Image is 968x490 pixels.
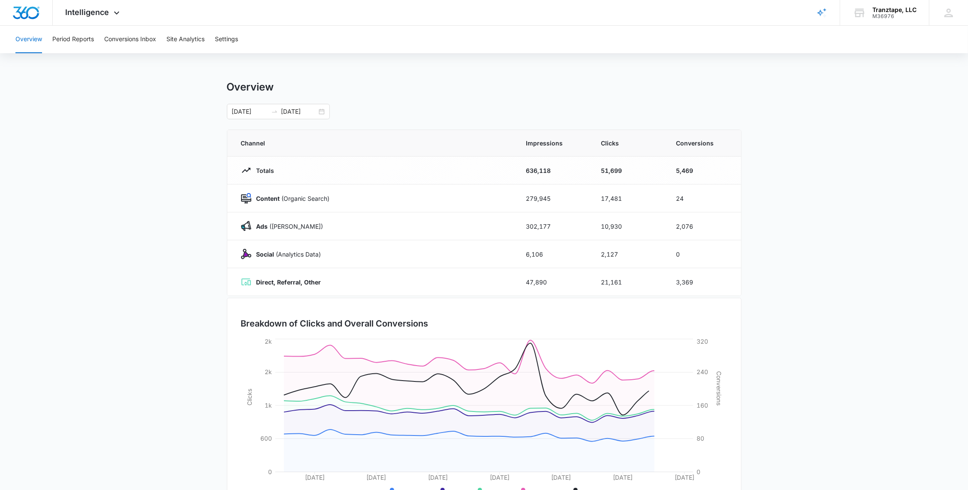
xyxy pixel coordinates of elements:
td: 5,469 [666,157,741,185]
td: 21,161 [591,268,666,296]
span: Channel [241,139,506,148]
td: 302,177 [516,212,591,240]
tspan: 240 [697,369,708,376]
tspan: 80 [697,435,704,442]
tspan: 0 [268,468,271,475]
td: 51,699 [591,157,666,185]
td: 0 [666,240,741,268]
p: (Analytics Data) [251,250,321,259]
strong: Social [256,251,274,258]
img: Social [241,249,251,259]
span: Intelligence [66,8,109,17]
tspan: 160 [697,402,708,409]
tspan: [DATE] [489,474,509,481]
td: 279,945 [516,185,591,212]
button: Conversions Inbox [104,26,156,53]
button: Site Analytics [166,26,205,53]
h3: Breakdown of Clicks and Overall Conversions [241,317,428,330]
tspan: 0 [697,468,700,475]
tspan: [DATE] [305,474,324,481]
span: Conversions [676,139,727,148]
td: 47,890 [516,268,591,296]
tspan: [DATE] [613,474,633,481]
button: Overview [15,26,42,53]
strong: Direct, Referral, Other [256,278,321,286]
button: Settings [215,26,238,53]
input: Start date [232,107,268,116]
div: account id [872,13,917,19]
td: 2,127 [591,240,666,268]
td: 17,481 [591,185,666,212]
td: 24 [666,185,741,212]
span: Clicks [601,139,656,148]
input: End date [281,107,317,116]
tspan: Conversions [715,371,723,405]
tspan: 1k [264,402,271,409]
strong: Content [256,195,280,202]
td: 3,369 [666,268,741,296]
img: Ads [241,221,251,231]
tspan: 600 [260,435,271,442]
div: account name [872,6,917,13]
td: 6,106 [516,240,591,268]
p: Totals [251,166,274,175]
p: (Organic Search) [251,194,330,203]
span: to [271,108,278,115]
td: 10,930 [591,212,666,240]
span: swap-right [271,108,278,115]
tspan: [DATE] [551,474,571,481]
tspan: [DATE] [366,474,386,481]
h1: Overview [227,81,274,94]
img: Content [241,193,251,203]
strong: Ads [256,223,268,230]
td: 2,076 [666,212,741,240]
td: 636,118 [516,157,591,185]
button: Period Reports [52,26,94,53]
span: Impressions [526,139,581,148]
tspan: [DATE] [675,474,694,481]
tspan: 2k [264,369,271,376]
tspan: [DATE] [428,474,448,481]
p: ([PERSON_NAME]) [251,222,323,231]
tspan: 320 [697,338,708,345]
tspan: Clicks [245,389,253,405]
tspan: 2k [264,338,271,345]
